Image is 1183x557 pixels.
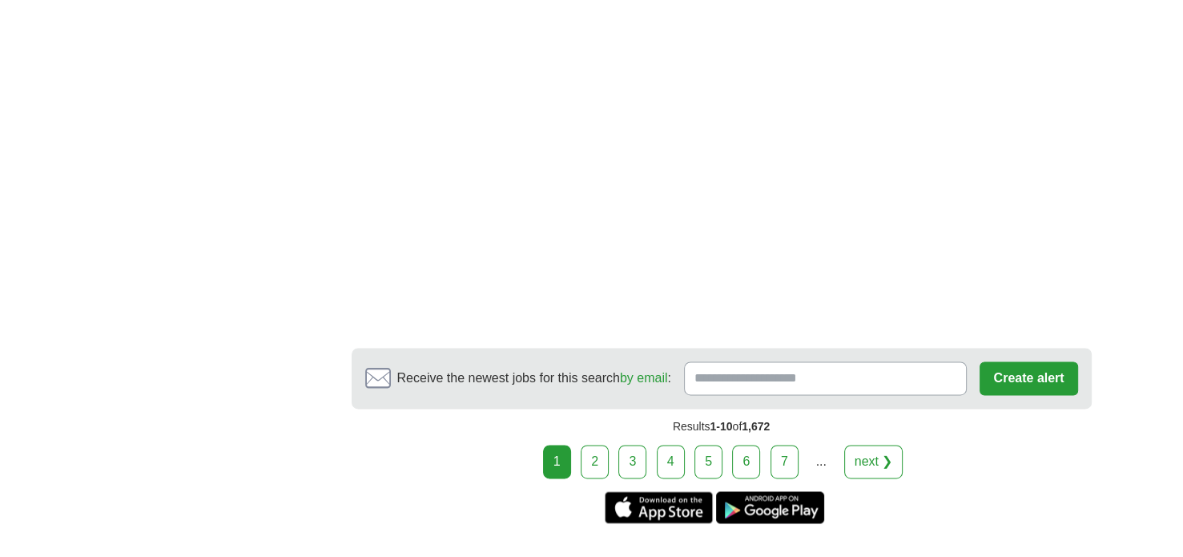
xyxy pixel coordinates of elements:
[805,446,837,478] div: ...
[844,445,903,478] a: next ❯
[710,420,732,433] span: 1-10
[732,445,760,478] a: 6
[352,409,1092,445] div: Results of
[657,445,685,478] a: 4
[543,445,571,478] div: 1
[771,445,799,478] a: 7
[980,361,1077,395] button: Create alert
[581,445,609,478] a: 2
[694,445,722,478] a: 5
[742,420,770,433] span: 1,672
[605,491,713,523] a: Get the iPhone app
[716,491,824,523] a: Get the Android app
[618,445,646,478] a: 3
